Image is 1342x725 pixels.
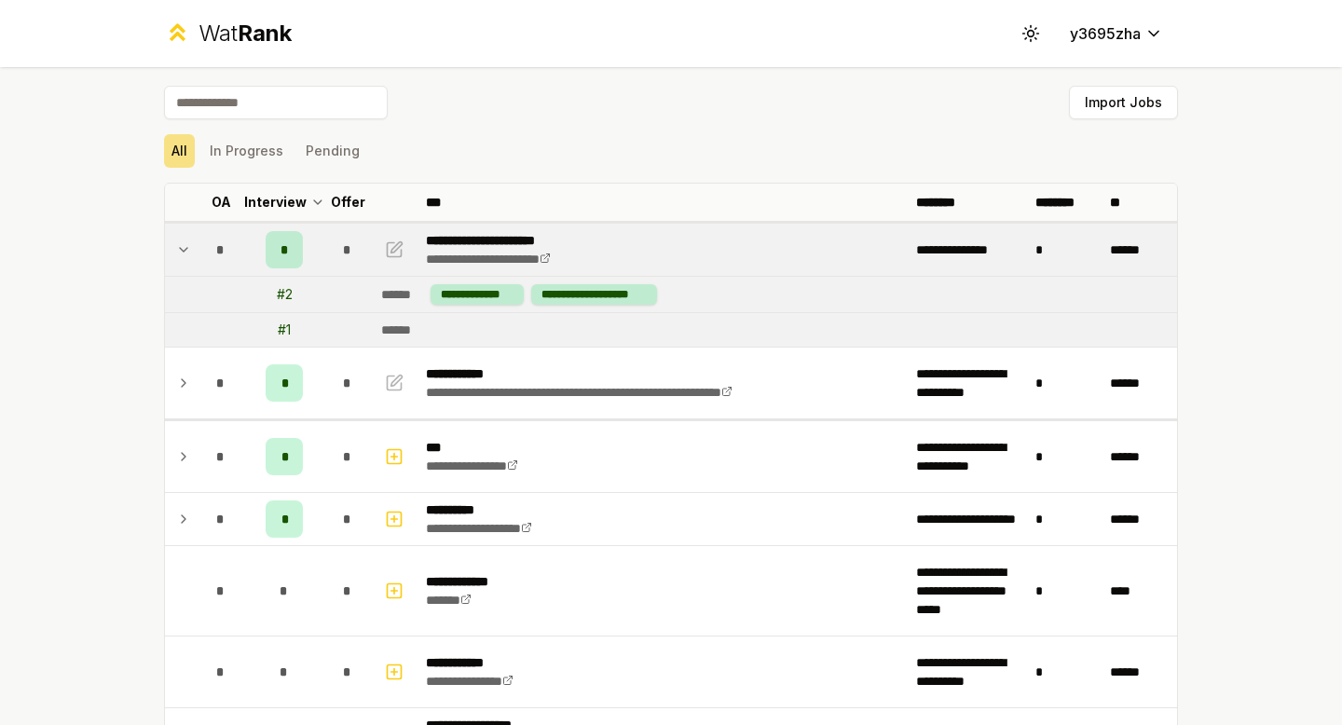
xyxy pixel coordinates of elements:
a: WatRank [164,19,292,48]
button: Pending [298,134,367,168]
button: In Progress [202,134,291,168]
span: y3695zha [1070,22,1141,45]
button: Import Jobs [1069,86,1178,119]
p: Offer [331,193,365,212]
p: Interview [244,193,307,212]
div: Wat [199,19,292,48]
button: All [164,134,195,168]
div: # 1 [278,321,291,339]
div: # 2 [277,285,293,304]
p: OA [212,193,231,212]
button: y3695zha [1055,17,1178,50]
span: Rank [238,20,292,47]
